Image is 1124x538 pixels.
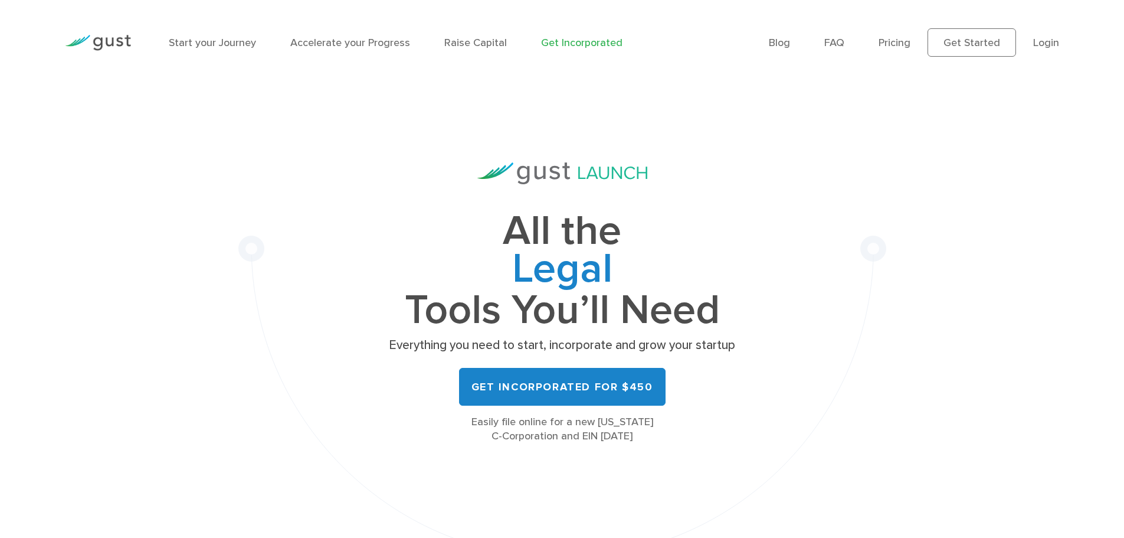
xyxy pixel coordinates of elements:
[769,37,790,49] a: Blog
[879,37,910,49] a: Pricing
[65,35,131,51] img: Gust Logo
[459,368,666,406] a: Get Incorporated for $450
[169,37,256,49] a: Start your Journey
[385,337,739,354] p: Everything you need to start, incorporate and grow your startup
[1033,37,1059,49] a: Login
[928,28,1016,57] a: Get Started
[824,37,844,49] a: FAQ
[385,250,739,292] span: Legal
[385,213,739,329] h1: All the Tools You’ll Need
[477,162,647,184] img: Gust Launch Logo
[444,37,507,49] a: Raise Capital
[290,37,410,49] a: Accelerate your Progress
[541,37,622,49] a: Get Incorporated
[385,415,739,444] div: Easily file online for a new [US_STATE] C-Corporation and EIN [DATE]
